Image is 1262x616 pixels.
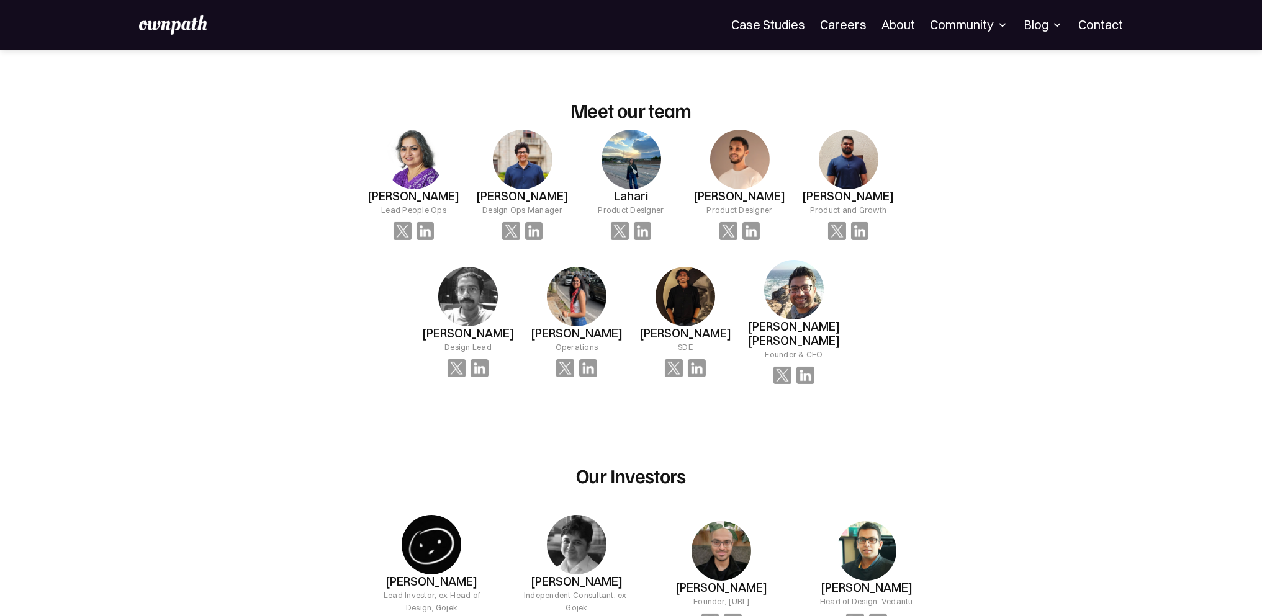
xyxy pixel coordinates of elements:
[614,189,648,203] h3: Lahari
[422,326,514,341] h3: [PERSON_NAME]
[694,189,786,203] h3: [PERSON_NAME]
[678,341,693,353] div: SDE
[693,595,750,607] div: Founder, [URL]
[444,341,492,353] div: Design Lead
[820,595,913,607] div: Head of Design, Vedantu
[731,17,805,32] a: Case Studies
[381,203,446,216] div: Lead People Ops
[576,463,686,487] h2: Our Investors
[1078,17,1123,32] a: Contact
[369,589,494,614] div: Lead Investor, ex-Head of Design, Gojek
[368,189,460,203] h3: [PERSON_NAME]
[514,589,639,614] div: Independent Consultant, ex-Gojek
[765,348,823,360] div: Founder & CEO
[740,319,849,348] h3: [PERSON_NAME] [PERSON_NAME]
[385,574,477,589] h3: [PERSON_NAME]
[820,17,867,32] a: Careers
[1024,17,1063,32] div: Blog
[598,203,664,216] div: Product Designer
[556,341,598,353] div: Operations
[675,581,767,595] h3: [PERSON_NAME]
[706,203,772,216] div: Product Designer
[821,581,913,595] h3: [PERSON_NAME]
[881,17,915,32] a: About
[810,203,887,216] div: Product and Growth
[531,326,623,341] h3: [PERSON_NAME]
[531,574,623,589] h3: [PERSON_NAME]
[803,189,895,203] h3: [PERSON_NAME]
[930,17,1009,32] div: Community
[639,326,731,341] h3: [PERSON_NAME]
[570,98,692,122] h2: Meet our team
[477,189,569,203] h3: [PERSON_NAME]
[482,203,562,216] div: Design Ops Manager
